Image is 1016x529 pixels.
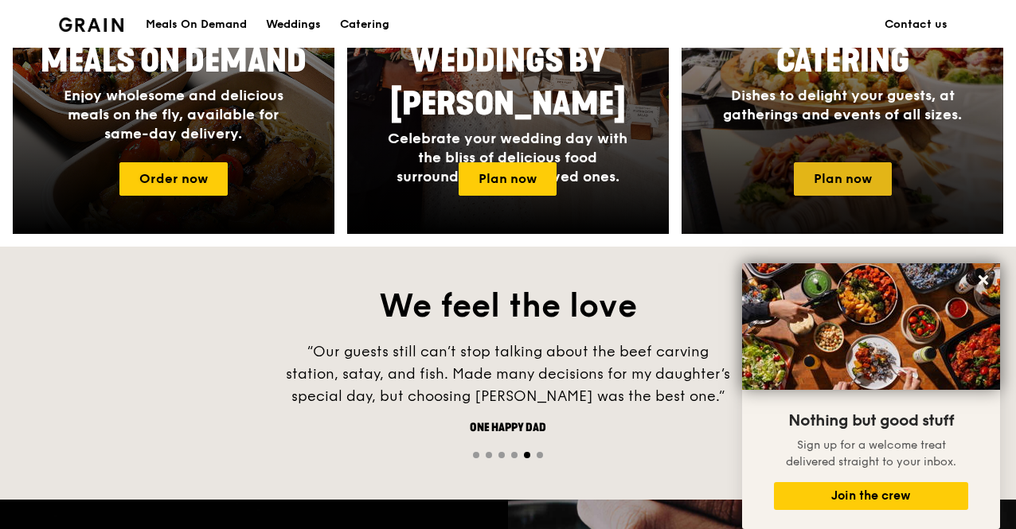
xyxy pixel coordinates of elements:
[774,482,968,510] button: Join the crew
[875,1,957,49] a: Contact us
[146,1,247,49] div: Meals On Demand
[486,452,492,458] span: Go to slide 2
[742,263,1000,390] img: DSC07876-Edit02-Large.jpeg
[788,411,954,430] span: Nothing but good stuff
[269,420,747,436] div: One happy dad
[266,1,321,49] div: Weddings
[524,452,530,458] span: Go to slide 5
[256,1,330,49] a: Weddings
[340,1,389,49] div: Catering
[794,162,892,196] a: Plan now
[64,87,283,142] span: Enjoy wholesome and delicious meals on the fly, available for same-day delivery.
[511,452,518,458] span: Go to slide 4
[498,452,505,458] span: Go to slide 3
[119,162,228,196] a: Order now
[723,87,962,123] span: Dishes to delight your guests, at gatherings and events of all sizes.
[971,267,996,293] button: Close
[59,18,123,32] img: Grain
[330,1,399,49] a: Catering
[537,452,543,458] span: Go to slide 6
[473,452,479,458] span: Go to slide 1
[269,340,747,407] div: “Our guests still can’t stop talking about the beef carving station, satay, and fish. Made many d...
[459,162,557,196] a: Plan now
[786,438,956,469] span: Sign up for a welcome treat delivered straight to your inbox.
[41,42,307,80] span: Meals On Demand
[388,130,627,185] span: Celebrate your wedding day with the bliss of delicious food surrounded by your loved ones.
[776,42,909,80] span: Catering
